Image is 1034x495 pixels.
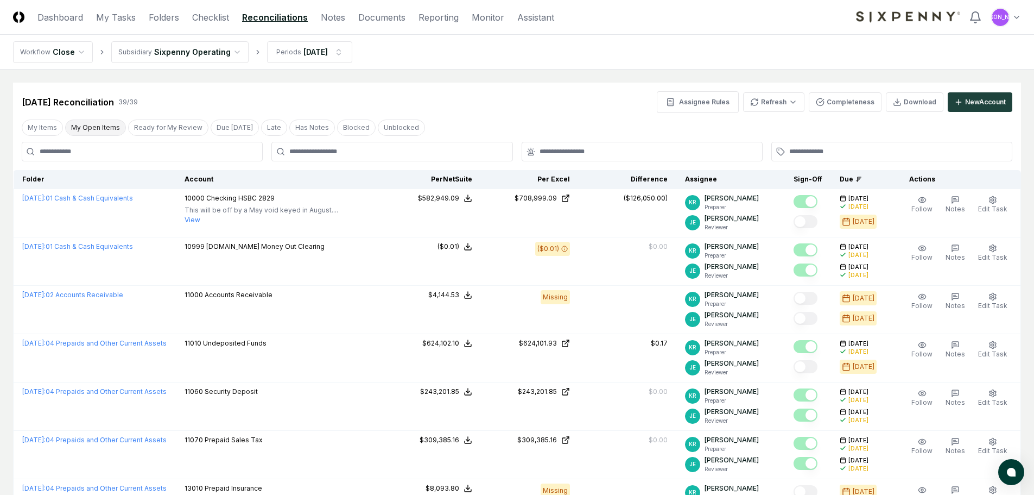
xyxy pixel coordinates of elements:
[383,170,481,189] th: Per NetSuite
[579,170,676,189] th: Difference
[519,339,557,348] div: $624,101.93
[22,484,167,492] a: [DATE]:04 Prepaids and Other Current Assets
[267,41,352,63] button: Periods[DATE]
[705,397,759,405] p: Preparer
[856,11,960,23] img: Sixpenny logo
[689,315,696,323] span: JE
[490,387,570,397] a: $243,201.85
[848,408,868,416] span: [DATE]
[794,360,817,373] button: Mark complete
[705,203,759,211] p: Preparer
[289,120,335,136] button: Has Notes
[689,198,696,206] span: KR
[205,291,272,299] span: Accounts Receivable
[794,243,817,256] button: Mark complete
[517,11,554,24] a: Assistant
[426,484,459,493] div: $8,093.80
[911,302,932,310] span: Follow
[689,218,696,227] span: JE
[37,11,83,24] a: Dashboard
[848,348,868,356] div: [DATE]
[242,11,308,24] a: Reconciliations
[794,312,817,325] button: Mark complete
[203,339,267,347] span: Undeposited Funds
[943,290,967,313] button: Notes
[481,170,579,189] th: Per Excel
[705,320,759,328] p: Reviewer
[378,120,425,136] button: Unblocked
[705,290,759,300] p: [PERSON_NAME]
[946,302,965,310] span: Notes
[676,170,785,189] th: Assignee
[848,340,868,348] span: [DATE]
[794,437,817,450] button: Mark complete
[978,350,1007,358] span: Edit Task
[911,205,932,213] span: Follow
[537,244,559,254] div: ($0.01)
[276,47,301,57] div: Periods
[689,295,696,303] span: KR
[205,436,263,444] span: Prepaid Sales Tax
[22,96,114,109] div: [DATE] Reconciliation
[22,339,46,347] span: [DATE] :
[705,359,759,368] p: [PERSON_NAME]
[420,435,459,445] div: $309,385.16
[205,484,262,492] span: Prepaid Insurance
[705,407,759,417] p: [PERSON_NAME]
[848,436,868,444] span: [DATE]
[978,205,1007,213] span: Edit Task
[705,272,759,280] p: Reviewer
[978,302,1007,310] span: Edit Task
[848,388,868,396] span: [DATE]
[909,435,935,458] button: Follow
[321,11,345,24] a: Notes
[472,11,504,24] a: Monitor
[794,389,817,402] button: Mark complete
[185,174,375,184] div: Account
[848,195,868,203] span: [DATE]
[649,387,668,397] div: $0.00
[689,364,696,372] span: JE
[705,368,759,377] p: Reviewer
[689,267,696,275] span: JE
[705,214,759,223] p: [PERSON_NAME]
[911,350,932,358] span: Follow
[518,387,557,397] div: $243,201.85
[705,223,759,231] p: Reviewer
[22,484,46,492] span: [DATE] :
[848,203,868,211] div: [DATE]
[689,440,696,448] span: KR
[900,174,1012,184] div: Actions
[96,11,136,24] a: My Tasks
[978,398,1007,406] span: Edit Task
[689,247,696,255] span: KR
[517,435,557,445] div: $309,385.16
[185,387,203,396] span: 11060
[886,92,943,112] button: Download
[422,339,459,348] div: $624,102.10
[848,243,868,251] span: [DATE]
[848,263,868,271] span: [DATE]
[705,445,759,453] p: Preparer
[14,170,176,189] th: Folder
[848,465,868,473] div: [DATE]
[946,447,965,455] span: Notes
[705,252,759,260] p: Preparer
[705,484,759,493] p: [PERSON_NAME]
[705,193,759,203] p: [PERSON_NAME]
[853,293,874,303] div: [DATE]
[705,348,759,356] p: Preparer
[22,339,167,347] a: [DATE]:04 Prepaids and Other Current Assets
[420,387,472,397] button: $243,201.85
[848,271,868,279] div: [DATE]
[689,412,696,420] span: JE
[185,339,201,347] span: 11010
[991,8,1010,27] button: [PERSON_NAME]
[303,46,328,58] div: [DATE]
[22,436,167,444] a: [DATE]:04 Prepaids and Other Current Assets
[848,396,868,404] div: [DATE]
[705,339,759,348] p: [PERSON_NAME]
[909,193,935,216] button: Follow
[22,387,46,396] span: [DATE] :
[185,436,203,444] span: 11070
